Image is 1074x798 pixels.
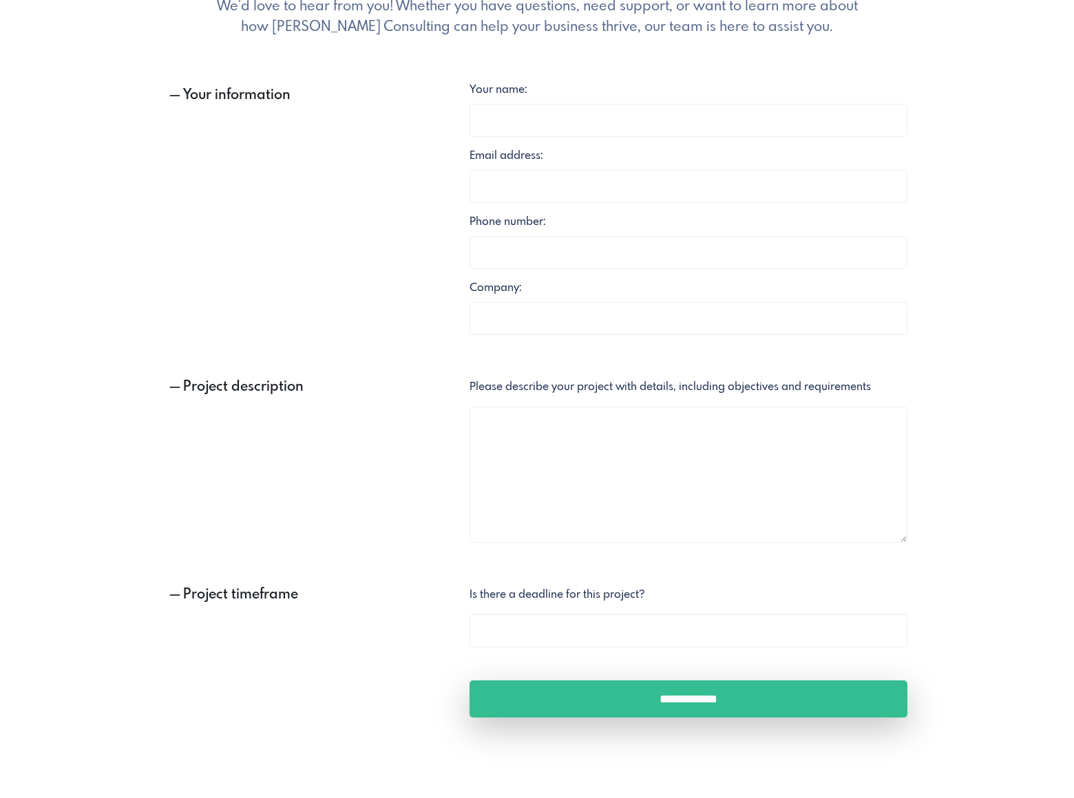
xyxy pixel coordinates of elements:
label: Company: [470,280,522,296]
p: Please describe your project with details, including objectives and requirements [470,379,907,396]
p: Is there a deadline for this project? [470,587,907,603]
h5: Your information [167,87,377,104]
label: Email address: [470,148,543,164]
label: Your name: [470,82,527,98]
h5: Project description [167,379,377,396]
h5: Project timeframe [167,587,377,603]
label: Phone number: [470,214,546,230]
